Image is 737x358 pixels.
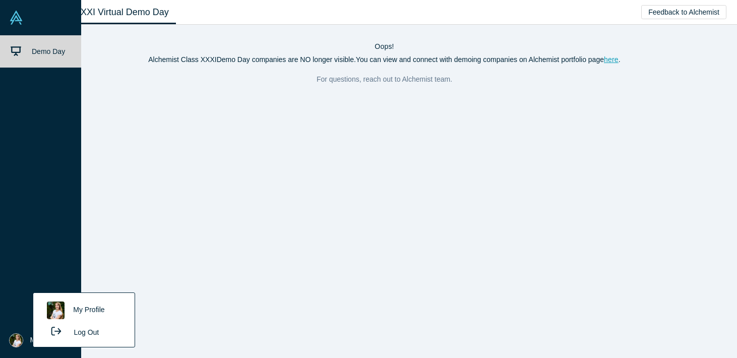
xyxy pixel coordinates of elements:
[42,298,126,323] a: My Profile
[604,55,619,64] a: here
[42,1,176,24] a: Class XXXI Virtual Demo Day
[42,323,102,341] button: Log Out
[30,335,67,345] span: My Account
[9,333,67,347] button: My Account
[47,302,65,319] img: Anna Stepura's profile
[641,5,726,19] button: Feedback to Alchemist
[9,333,23,347] img: Anna Stepura's Account
[42,42,726,51] h4: Oops!
[32,47,65,55] span: Demo Day
[42,72,726,86] p: For questions, reach out to Alchemist team.
[42,54,726,65] p: Alchemist Class XXXI Demo Day companies are NO longer visible. You can view and connect with demo...
[9,11,23,25] img: Alchemist Vault Logo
